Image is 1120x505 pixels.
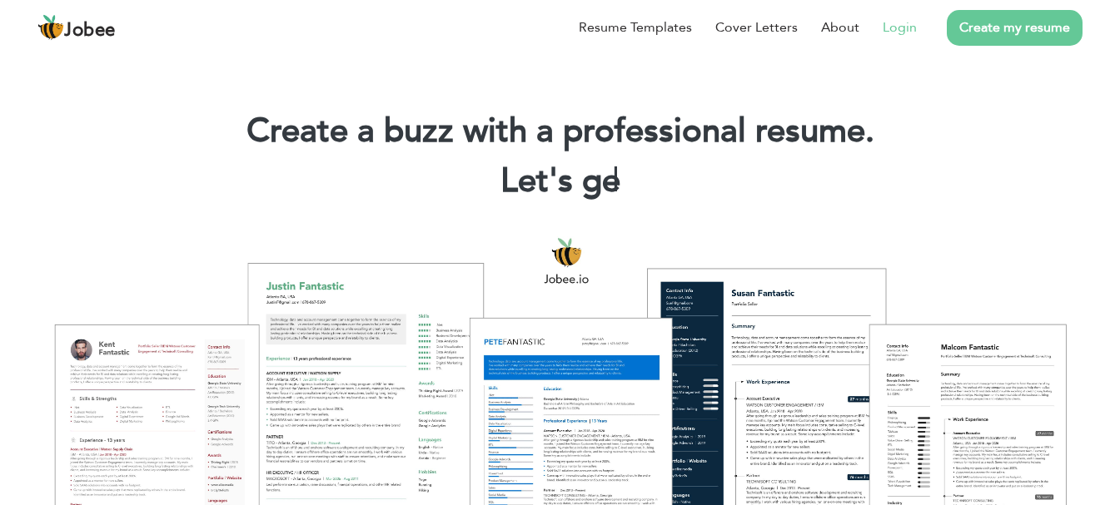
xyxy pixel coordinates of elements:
a: Login [883,17,917,37]
span: Jobee [64,22,116,40]
span: | [612,158,620,204]
span: ge [582,158,620,204]
img: jobee.io [37,14,64,41]
a: Cover Letters [715,17,798,37]
h2: Let's [25,160,1095,203]
h1: Create a buzz with a professional resume. [25,110,1095,153]
a: About [821,17,859,37]
a: Jobee [37,14,116,41]
a: Resume Templates [579,17,692,37]
a: Create my resume [947,10,1083,46]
